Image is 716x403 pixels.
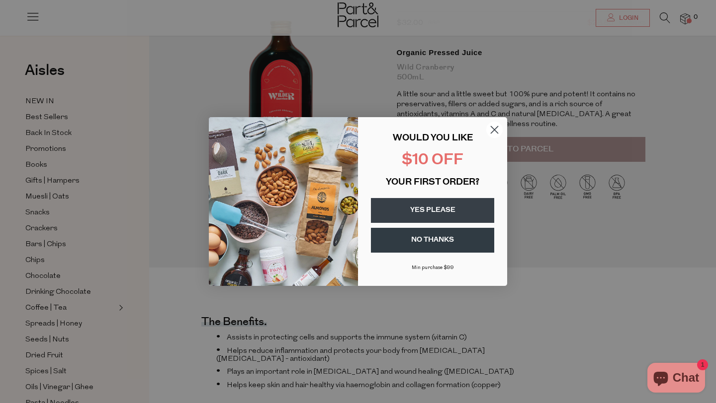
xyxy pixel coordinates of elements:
img: 43fba0fb-7538-40bc-babb-ffb1a4d097bc.jpeg [209,117,358,286]
span: $10 OFF [402,153,463,168]
span: YOUR FIRST ORDER? [386,178,479,187]
span: WOULD YOU LIKE [393,134,473,143]
button: YES PLEASE [371,198,494,223]
span: Min purchase $99 [412,265,454,270]
inbox-online-store-chat: Shopify online store chat [644,363,708,395]
button: NO THANKS [371,228,494,253]
button: Close dialog [486,121,503,138]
